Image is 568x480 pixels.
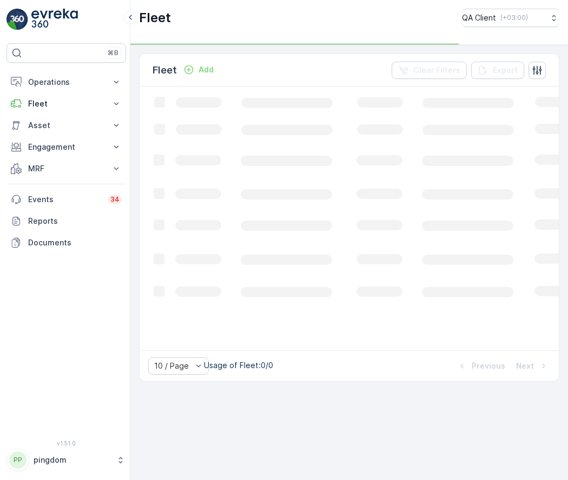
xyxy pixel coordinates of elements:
[516,361,534,371] p: Next
[34,455,111,465] p: pingdom
[28,237,122,248] p: Documents
[493,65,518,76] p: Export
[110,195,120,204] p: 34
[500,14,528,22] p: ( +03:00 )
[6,93,126,115] button: Fleet
[28,77,104,88] p: Operations
[28,142,104,152] p: Engagement
[179,63,218,76] button: Add
[462,12,496,23] p: QA Client
[413,65,460,76] p: Clear Filters
[6,232,126,254] a: Documents
[9,451,27,469] div: PP
[6,210,126,232] a: Reports
[28,120,104,131] p: Asset
[28,216,122,226] p: Reports
[6,158,126,179] button: MRF
[455,359,506,372] button: Previous
[6,136,126,158] button: Engagement
[6,71,126,93] button: Operations
[153,63,177,78] p: Fleet
[472,361,505,371] p: Previous
[6,9,28,30] img: logo
[204,360,273,371] p: Usage of Fleet : 0/0
[6,115,126,136] button: Asset
[515,359,550,372] button: Next
[462,9,559,27] button: QA Client(+03:00)
[471,62,524,79] button: Export
[6,189,126,210] a: Events34
[139,9,171,26] p: Fleet
[28,163,104,174] p: MRF
[392,62,467,79] button: Clear Filters
[6,449,126,471] button: PPpingdom
[28,98,104,109] p: Fleet
[28,194,102,205] p: Events
[199,64,214,75] p: Add
[31,9,78,30] img: logo_light-DOdMpM7g.png
[6,440,126,446] span: v 1.51.0
[108,49,118,57] p: ⌘B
